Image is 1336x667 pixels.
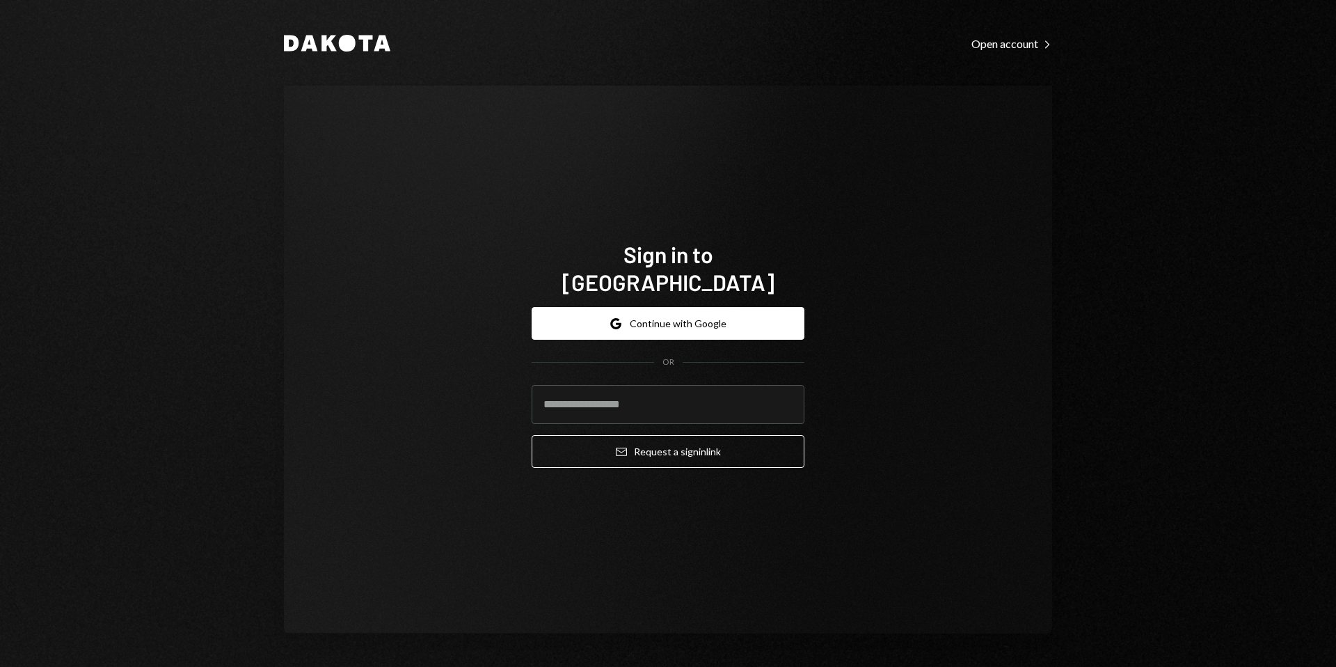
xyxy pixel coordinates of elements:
[662,356,674,368] div: OR
[971,36,1052,51] a: Open account
[777,396,793,413] keeper-lock: Open Keeper Popup
[532,307,804,340] button: Continue with Google
[532,240,804,296] h1: Sign in to [GEOGRAPHIC_DATA]
[532,435,804,468] button: Request a signinlink
[971,37,1052,51] div: Open account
